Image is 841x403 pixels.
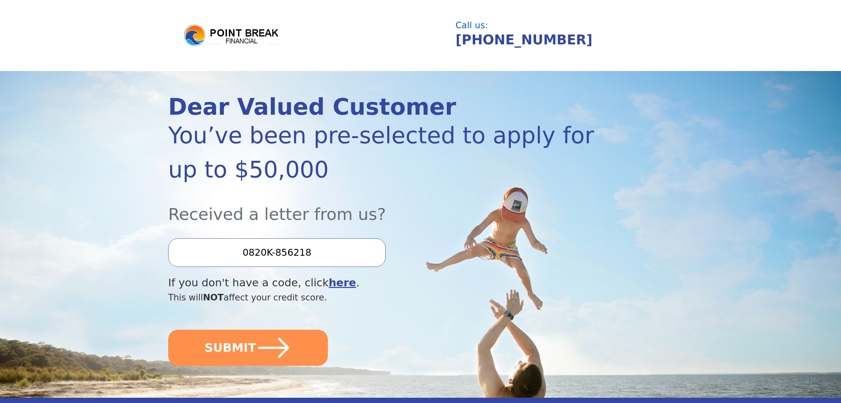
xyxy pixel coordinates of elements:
[168,96,597,118] div: Dear Valued Customer
[168,275,597,291] div: If you don't have a code, click .
[203,292,224,302] span: NOT
[329,276,356,289] a: here
[183,24,282,47] img: logo.png
[168,118,597,187] div: You’ve been pre-selected to apply for up to $50,000
[168,330,328,366] button: SUBMIT
[456,21,666,30] div: Call us:
[456,32,593,48] a: [PHONE_NUMBER]
[168,187,597,226] div: Received a letter from us?
[168,238,386,267] input: Enter your Offer Code:
[168,291,597,304] div: This will affect your credit score.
